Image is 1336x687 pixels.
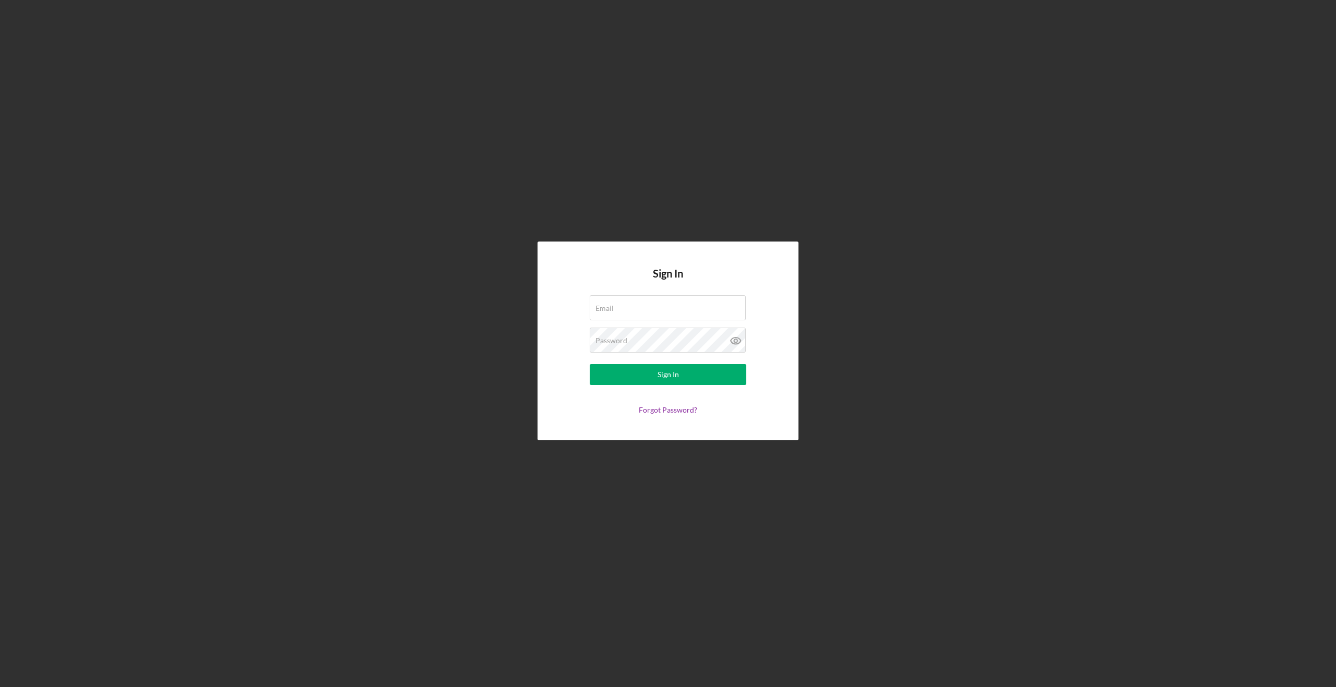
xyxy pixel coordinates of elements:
[590,364,746,385] button: Sign In
[595,304,614,312] label: Email
[639,405,697,414] a: Forgot Password?
[658,364,679,385] div: Sign In
[595,336,627,345] label: Password
[653,268,683,295] h4: Sign In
